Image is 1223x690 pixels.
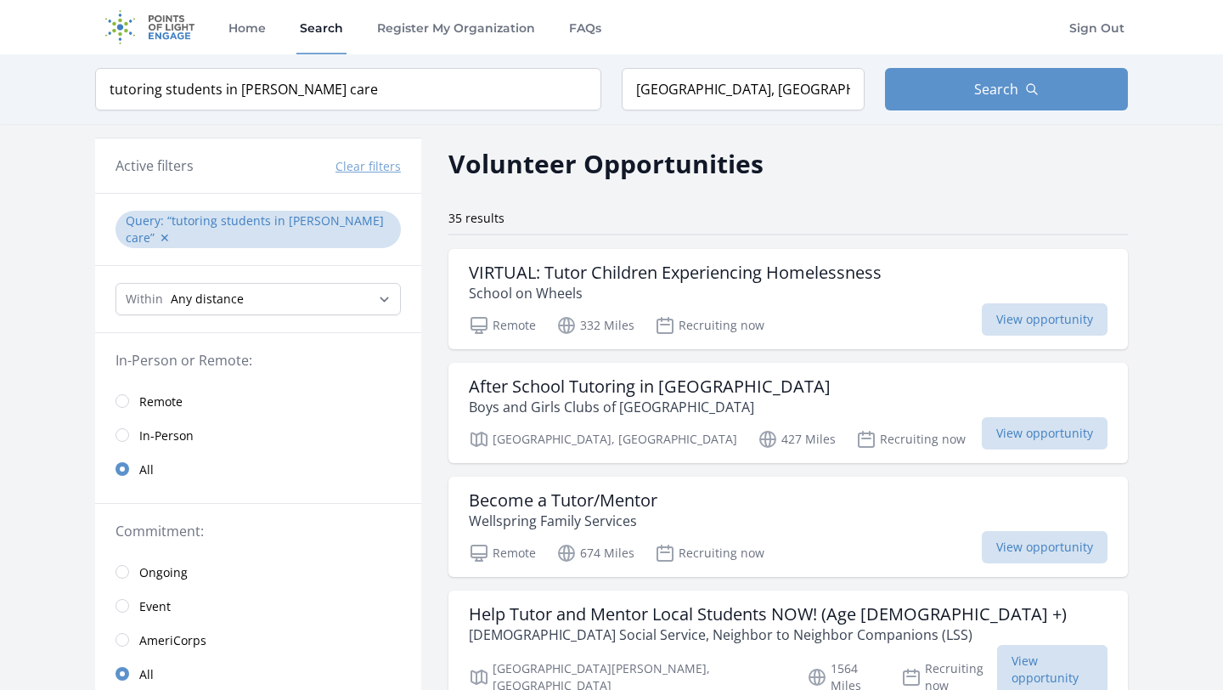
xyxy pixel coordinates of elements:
span: In-Person [139,427,194,444]
q: tutoring students in [PERSON_NAME] care [126,212,384,246]
p: 332 Miles [556,315,634,336]
span: Ongoing [139,564,188,581]
span: Query : [126,212,167,229]
a: Remote [95,384,421,418]
p: Recruiting now [655,543,764,563]
h3: Become a Tutor/Mentor [469,490,657,511]
p: [DEMOGRAPHIC_DATA] Social Service, Neighbor to Neighbor Companions (LSS) [469,625,1067,645]
p: 674 Miles [556,543,634,563]
a: All [95,452,421,486]
a: After School Tutoring in [GEOGRAPHIC_DATA] Boys and Girls Clubs of [GEOGRAPHIC_DATA] [GEOGRAPHIC_... [448,363,1128,463]
span: 35 results [448,210,504,226]
input: Keyword [95,68,601,110]
a: VIRTUAL: Tutor Children Experiencing Homelessness School on Wheels Remote 332 Miles Recruiting no... [448,249,1128,349]
a: In-Person [95,418,421,452]
span: View opportunity [982,303,1107,336]
a: Event [95,589,421,623]
a: AmeriCorps [95,623,421,657]
span: AmeriCorps [139,632,206,649]
span: View opportunity [982,417,1107,450]
legend: Commitment: [116,521,401,541]
legend: In-Person or Remote: [116,350,401,370]
h3: VIRTUAL: Tutor Children Experiencing Homelessness [469,263,882,283]
h3: After School Tutoring in [GEOGRAPHIC_DATA] [469,376,831,397]
p: [GEOGRAPHIC_DATA], [GEOGRAPHIC_DATA] [469,429,737,450]
p: Recruiting now [655,315,764,336]
p: Boys and Girls Clubs of [GEOGRAPHIC_DATA] [469,397,831,417]
h3: Help Tutor and Mentor Local Students NOW! (Age [DEMOGRAPHIC_DATA] +) [469,604,1067,625]
select: Search Radius [116,283,401,315]
span: All [139,666,154,683]
button: ✕ [160,229,170,246]
a: Ongoing [95,555,421,589]
p: 427 Miles [758,429,836,450]
input: Location [622,68,865,110]
p: Remote [469,543,536,563]
span: Remote [139,393,183,410]
p: Recruiting now [856,429,966,450]
span: All [139,461,154,478]
h3: Active filters [116,156,194,176]
span: Search [974,79,1018,99]
span: View opportunity [982,531,1107,563]
button: Clear filters [335,158,401,175]
p: Remote [469,315,536,336]
p: Wellspring Family Services [469,511,657,531]
button: Search [885,68,1128,110]
h2: Volunteer Opportunities [448,144,764,183]
p: School on Wheels [469,283,882,303]
a: Become a Tutor/Mentor Wellspring Family Services Remote 674 Miles Recruiting now View opportunity [448,477,1128,577]
span: Event [139,598,171,615]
